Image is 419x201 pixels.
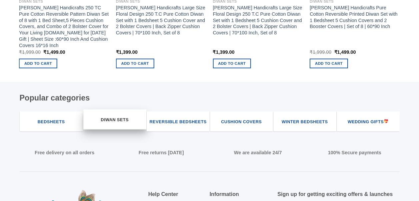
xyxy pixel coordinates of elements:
[116,49,138,55] bdi: 1,399.00
[213,49,216,55] span: ₹
[221,118,262,125] span: Cushion Covers
[139,150,184,155] strong: Free returns [DATE]
[384,119,388,123] img: 💝
[277,190,400,198] h5: Sign up for getting exciting offers & launches
[38,118,65,125] span: Bedsheets
[334,49,337,55] span: ₹
[310,5,400,30] a: [PERSON_NAME] Handicrafts Pure Cotton Reversible Printed Diwan Set with 1 Bedsheet 5 Cushion Cove...
[20,116,83,127] a: Bedsheets
[19,49,41,55] bdi: 1,999.00
[334,49,356,55] bdi: 1,499.00
[348,118,389,125] span: Wedding Gifts
[19,5,109,48] a: [PERSON_NAME] Handicrafts 250 TC Pure Cotton Reversible Pattern Diwan Set of 8 with 1 Bed Sheet,5...
[310,49,331,55] bdi: 1,999.00
[20,91,400,104] h4: Popular categories
[116,5,206,36] a: [PERSON_NAME] Handicrafts Large Size Floral Design 250 T.C Pure Cotton Diwan Set with 1 Bedsheet ...
[19,58,57,68] a: Add to cart: “Kritarth Handicrafts 250 TC Pure Cotton Reversible Pattern Diwan Set of 8 with 1 Be...
[213,5,303,36] a: [PERSON_NAME] Handicrafts Large Size Floral Design 250 T.C Pure Cotton Diwan Set with 1 Bedsheet ...
[147,116,210,127] a: Reversible Bedsheets
[101,116,128,123] span: Diwan Sets
[213,58,251,68] a: Add to cart: “Kritarth Handicrafts Large Size Floral Design 250 T.C Pure Cotton Diwan Set with 1 ...
[328,150,381,155] strong: 100% Secure payments
[116,49,119,55] span: ₹
[282,118,328,125] span: Winter Bedsheets
[148,190,210,198] h5: Help Center
[210,116,273,127] a: Cushion Covers
[234,150,282,155] strong: We are available 24/7
[43,49,46,55] span: ₹
[83,114,146,125] a: Diwan Sets
[273,116,336,127] a: Winter Bedsheets
[337,116,400,127] a: Wedding Gifts💝
[35,150,94,155] strong: Free delivery on all orders
[213,49,234,55] bdi: 1,399.00
[149,118,206,125] span: Reversible Bedsheets
[210,190,271,198] h5: Information
[43,49,65,55] bdi: 1,499.00
[116,58,154,68] a: Add to cart: “Kritarth Handicrafts Large Size Floral Design 250 T.C Pure Cotton Diwan Set with 1 ...
[310,49,313,55] span: ₹
[310,58,348,68] a: Add to cart: “Kritarth Handicrafts Pure Cotton Reversible Printed Diwan Set with 1 Bedsheet 5 Cus...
